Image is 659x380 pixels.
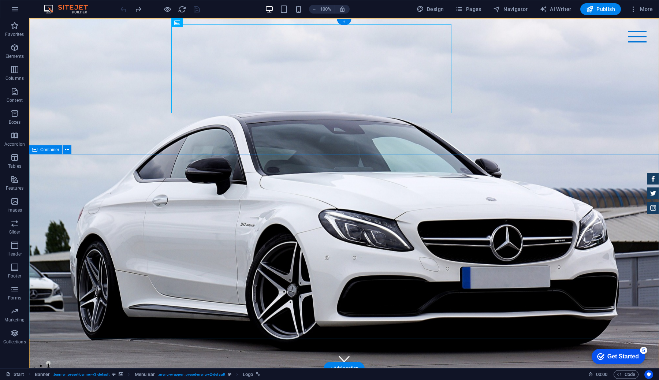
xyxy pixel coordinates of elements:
p: Favorites [5,31,24,37]
button: Pages [453,3,484,15]
i: This element contains a background [119,372,123,376]
div: + [337,19,351,25]
i: This element is linked [256,372,260,376]
span: Publish [586,5,615,13]
span: AI Writer [540,5,571,13]
i: Redo: Move elements (Ctrl+Y, ⌘+Y) [134,5,142,14]
button: 100% [309,5,335,14]
nav: breadcrumb [35,370,260,379]
button: AI Writer [537,3,574,15]
i: Reload page [178,5,186,14]
div: + Add section [324,362,365,375]
span: Click to select. Double-click to edit [243,370,253,379]
p: Header [7,251,22,257]
button: Click here to leave preview mode and continue editing [163,5,172,14]
p: Footer [8,273,21,279]
span: . menu-wrapper .preset-menu-v2-default [158,370,225,379]
button: Navigator [490,3,531,15]
button: More [627,3,656,15]
p: Marketing [4,317,25,323]
p: Columns [5,75,24,81]
img: Editor Logo [42,5,97,14]
span: Navigator [493,5,528,13]
a: Click to cancel selection. Double-click to open Pages [6,370,24,379]
span: : [601,372,602,377]
i: This element is a customizable preset [228,372,231,376]
span: Click to select. Double-click to edit [35,370,50,379]
span: Code [617,370,635,379]
i: This element is a customizable preset [112,372,116,376]
p: Tables [8,163,21,169]
p: Content [7,97,23,103]
span: Design [417,5,444,13]
button: 1 [17,343,21,347]
button: Design [414,3,447,15]
div: 5 [54,1,62,9]
h6: 100% [320,5,332,14]
p: Images [7,207,22,213]
p: Accordion [4,141,25,147]
p: Forms [8,295,21,301]
span: 00 00 [596,370,607,379]
button: redo [134,5,142,14]
p: Elements [5,53,24,59]
span: Pages [455,5,481,13]
div: Get Started [22,8,53,15]
i: On resize automatically adjust zoom level to fit chosen device. [339,6,346,12]
div: Design (Ctrl+Alt+Y) [414,3,447,15]
button: Usercentrics [644,370,653,379]
h6: Session time [588,370,608,379]
span: More [630,5,653,13]
p: Boxes [9,119,21,125]
p: Slider [9,229,21,235]
span: Container [40,148,59,152]
button: reload [178,5,186,14]
p: Features [6,185,23,191]
button: Publish [580,3,621,15]
span: Click to select. Double-click to edit [135,370,155,379]
p: Collections [3,339,26,345]
div: Get Started 5 items remaining, 0% complete [6,4,59,19]
button: Code [614,370,638,379]
span: . banner .preset-banner-v3-default [53,370,109,379]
